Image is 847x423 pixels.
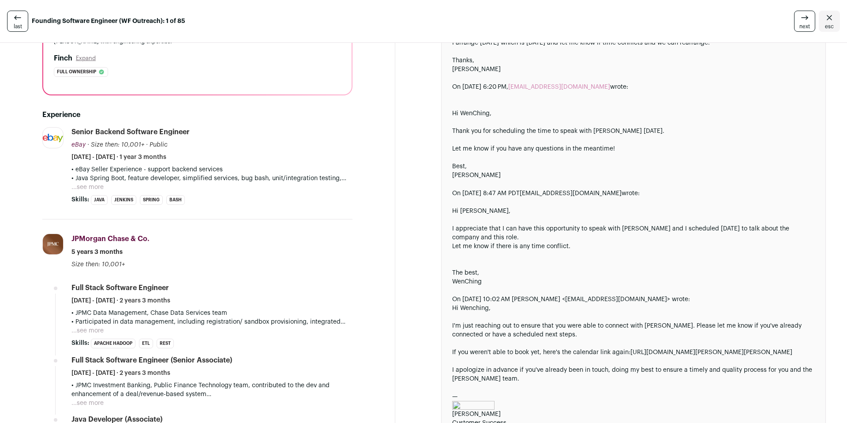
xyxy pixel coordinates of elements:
div: [PERSON_NAME] [452,56,815,74]
li: Apache Hadoop [91,339,135,348]
div: Thank you for scheduling the time to speak with [PERSON_NAME] [DATE]. [452,127,815,136]
div: I'm just reaching out to ensure that you were able to connect with [PERSON_NAME]. Please let me k... [452,321,815,339]
p: • Participated in data management, including registration/ sandbox provisioning, integrated with ... [71,317,352,326]
div: I appreciate that I can have this opportunity to speak with [PERSON_NAME] and I scheduled [DATE] ... [452,224,815,242]
div: [PERSON_NAME] [452,171,815,180]
a: Close [819,11,840,32]
div: Thanks, [452,56,815,65]
img: AD_4nXfN_Wdbo-9dN62kpSIH8EszFLdSX9Ee2SmTdSe9uclOz2fvlvqi_K2NFv-j8qjgcrqPyhWTkoaG637ThTiP2dTyvP11O... [452,401,495,410]
div: Best, [452,162,815,171]
div: I arrange [DATE] which is [DATE] and let me know if time conflicts and we can rearrange. [452,38,815,47]
span: eBay [71,142,86,148]
span: last [14,23,22,30]
div: If you weren't able to book yet, here's the calendar link again: [452,348,815,357]
span: esc [825,23,834,30]
li: bash [166,195,185,205]
div: Full Stack Software Engineer [71,283,169,293]
div: I apologize in advance if you've already been in touch, doing my best to ensure a timely and qual... [452,366,815,383]
button: ...see more [71,183,104,192]
div: On [DATE] 10:02 AM [PERSON_NAME] < > wrote: [452,295,815,304]
div: — [452,392,815,401]
button: Expand [76,55,96,62]
button: ...see more [71,399,104,408]
span: 5 years 3 months [71,248,123,257]
div: Let me know if you have any questions in the meantime! [452,144,815,153]
a: [EMAIL_ADDRESS][DOMAIN_NAME] [520,190,622,196]
blockquote: On [DATE] 6:20 PM, wrote: [452,83,815,100]
h2: Experience [42,110,352,120]
span: Skills: [71,339,89,347]
span: Full ownership [57,68,96,76]
span: [DATE] - [DATE] · 2 years 3 months [71,369,170,378]
div: Hi Wenching, [452,304,815,313]
div: WenChing [452,277,815,286]
span: [DATE] - [DATE] · 1 year 3 months [71,153,166,162]
div: Senior Backend Software Engineer [71,127,190,137]
span: · [146,140,148,149]
button: ...see more [71,326,104,335]
p: • eBay Seller Experience - support backend services [71,165,352,174]
a: [EMAIL_ADDRESS][DOMAIN_NAME] [508,84,610,90]
h2: Finch [54,53,72,64]
li: Spring [140,195,163,205]
div: [PERSON_NAME] [452,410,815,419]
strong: Founding Software Engineer (WF Outreach): 1 of 85 [32,17,185,26]
div: Let me know if there is any time conflict. [452,242,815,251]
p: • Java Spring Boot, feature developer, simplified services, bug bash, unit/integration testing, [... [71,174,352,183]
a: next [794,11,815,32]
a: last [7,11,28,32]
span: [DATE] - [DATE] · 2 years 3 months [71,296,170,305]
div: Full Stack Software Engineer (Senior Associate) [71,355,232,365]
a: [URL][DOMAIN_NAME][PERSON_NAME][PERSON_NAME] [630,349,792,355]
div: Hi WenChing, [452,109,815,118]
div: The best, [452,268,815,277]
img: b7a501aad6b7ea57188b2544920fba0aeebbcb9840ecbd2be86d9ce093350e0e.jpg [43,134,63,142]
li: REST [157,339,174,348]
span: Public [150,142,168,148]
span: JPMorgan Chase & Co. [71,235,150,242]
li: ETL [139,339,153,348]
li: Java [91,195,108,205]
p: • JPMC Data Management, Chase Data Services team [71,309,352,317]
span: Size then: 10,001+ [71,261,125,268]
img: dbf1e915ae85f37df3404b4c05d486a3b29b5bae2d38654172e6aa14fae6c07c.jpg [43,234,63,254]
div: Hi [PERSON_NAME], [452,207,815,286]
span: next [799,23,810,30]
li: Jenkins [111,195,136,205]
p: • JPMC Investment Banking, Public Finance Technology team, contributed to the dev and enhancement... [71,381,352,399]
span: Skills: [71,195,89,204]
span: · Size then: 10,001+ [87,142,144,148]
a: [EMAIL_ADDRESS][DOMAIN_NAME] [565,296,667,302]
